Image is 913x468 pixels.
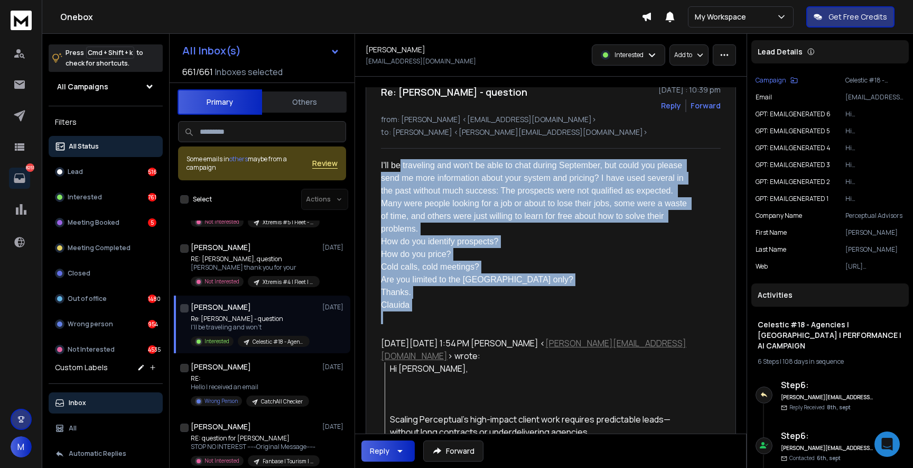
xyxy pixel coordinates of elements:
[366,44,425,55] h1: [PERSON_NAME]
[845,127,905,135] p: Hi [PERSON_NAME], Most high-stakes marketing firms I work with are frustrated with paid ads—expen...
[322,243,346,252] p: [DATE]
[191,302,251,313] h1: [PERSON_NAME]
[253,338,303,346] p: Celestic #18 - Agencies | [GEOGRAPHIC_DATA] | PERFORMANCE | AI CAMPAIGN
[148,320,156,328] div: 954
[756,161,830,169] p: GPT: EMAIL GENERATED 3
[366,57,476,66] p: [EMAIL_ADDRESS][DOMAIN_NAME]
[423,441,483,462] button: Forward
[191,443,318,451] p: STOP NO INTEREST -----Original Message-----
[756,178,830,186] p: GPT: EMAIL GENERATED 2
[756,93,772,102] p: Email
[370,446,389,456] div: Reply
[756,76,798,85] button: Campaign
[381,248,690,261] div: How do you price?
[86,47,134,59] span: Cmd + Shift + k
[845,212,905,220] p: Perceptual Advisors
[178,89,262,115] button: Primary
[263,218,313,226] p: Xtremis #5 | Fleet - Smaller Home services | [GEOGRAPHIC_DATA]
[148,295,156,303] div: 1480
[756,212,802,220] p: Company Name
[381,273,690,286] div: Are you limited to the [GEOGRAPHIC_DATA] only?
[49,314,163,335] button: Wrong person954
[11,11,32,30] img: logo
[193,195,212,204] label: Select
[756,228,787,237] p: First Name
[49,263,163,284] button: Closed
[191,315,310,323] p: Re: [PERSON_NAME] - question
[57,81,108,92] h1: All Campaigns
[69,142,99,151] p: All Status
[182,45,241,56] h1: All Inbox(s)
[68,269,90,278] p: Closed
[661,100,681,111] button: Reply
[49,187,163,208] button: Interested761
[758,319,902,351] h1: Celestic #18 - Agencies | [GEOGRAPHIC_DATA] | PERFORMANCE | AI CAMPAIGN
[204,457,239,465] p: Not Interested
[68,244,131,252] p: Meeting Completed
[263,278,313,286] p: Xtremis #4 | Fleet | America
[191,242,251,253] h1: [PERSON_NAME]
[381,337,690,362] div: [DATE][DATE] 1:54 PM [PERSON_NAME] < > wrote:
[49,115,163,130] h3: Filters
[148,193,156,201] div: 761
[49,76,163,97] button: All Campaigns
[756,144,831,152] p: GPT: EMAIL GENERATED 4
[756,76,786,85] p: Campaign
[782,357,844,366] span: 108 days in sequence
[69,399,86,407] p: Inbox
[674,51,692,59] p: Add to
[148,168,156,176] div: 516
[381,85,527,99] h1: Re: [PERSON_NAME] - question
[49,288,163,309] button: Out of office1480
[26,163,34,172] p: 8251
[49,443,163,464] button: Automatic Replies
[845,93,905,102] p: [EMAIL_ADDRESS][DOMAIN_NAME]
[191,255,318,263] p: RE: [PERSON_NAME], question
[381,159,690,235] div: I'll be traveling and won't be able to chat during September, but could you please send me more i...
[614,51,644,59] p: Interested
[148,345,156,354] div: 4535
[806,6,895,27] button: Get Free Credits
[68,295,107,303] p: Out of office
[49,212,163,233] button: Meeting Booked5
[312,158,338,169] button: Review
[68,168,83,176] p: Lead
[781,393,873,401] h6: [PERSON_NAME][EMAIL_ADDRESS][DOMAIN_NAME]
[60,11,641,23] h1: Onebox
[191,323,310,332] p: I'll be traveling and won't
[11,436,32,457] button: M
[781,444,873,452] h6: [PERSON_NAME][EMAIL_ADDRESS][DOMAIN_NAME]
[66,48,143,69] p: Press to check for shortcuts.
[69,424,77,433] p: All
[781,379,873,391] h6: Step 6 :
[68,218,119,227] p: Meeting Booked
[191,383,309,391] p: Hello I received an email
[845,110,905,118] p: Hi [PERSON_NAME], Scaling Perceptual’s high-impact client work requires predictable leads—without...
[756,127,830,135] p: GPT: EMAIL GENERATED 5
[49,339,163,360] button: Not Interested4535
[69,449,126,458] p: Automatic Replies
[229,154,248,163] span: others
[55,362,108,373] h3: Custom Labels
[204,278,239,286] p: Not Interested
[9,168,30,189] a: 8251
[845,161,905,169] p: Hi [PERSON_NAME], Perceptual’s high-stakes comms work demands clients that deliver. Most lead gen...
[381,299,690,311] div: Clauida
[845,228,905,237] p: [PERSON_NAME]
[49,136,163,157] button: All Status
[381,261,690,273] div: Cold calls, cold meetings?
[781,429,873,442] h6: Step 6 :
[204,397,238,405] p: Wrong Person
[874,432,900,457] div: Open Intercom Messenger
[658,85,721,95] p: [DATE] : 10:39 pm
[789,403,851,411] p: Reply Received
[751,283,909,307] div: Activities
[361,441,415,462] button: Reply
[322,303,346,311] p: [DATE]
[845,144,905,152] p: Hi [PERSON_NAME], Perceptual’s expertise in high-stakes comms deserves clients that match your ca...
[204,337,229,345] p: Interested
[381,235,690,248] div: How do you identify prospects?
[148,218,156,227] div: 5
[695,12,750,22] p: My Workspace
